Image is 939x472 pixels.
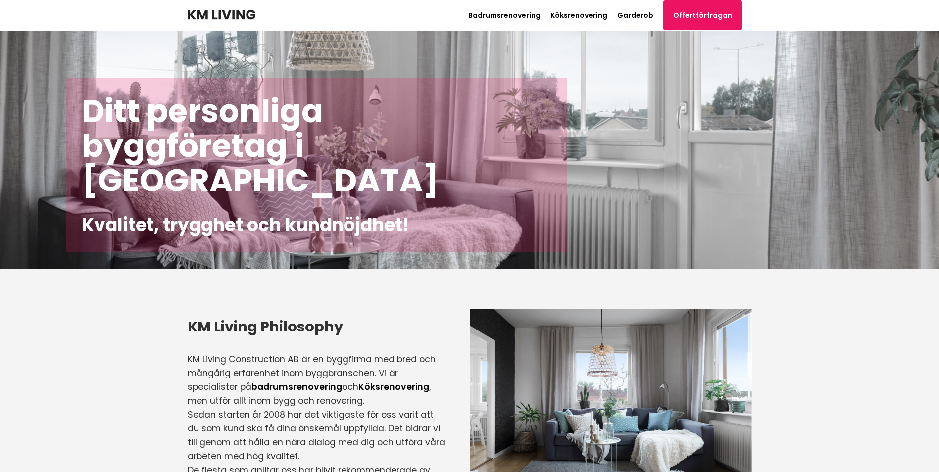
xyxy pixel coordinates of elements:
[251,381,342,393] a: badrumsrenovering
[188,352,445,408] p: KM Living Construction AB är en byggfirma med bred och mångårig erfarenhet inom byggbranschen. Vi...
[188,10,255,20] img: KM Living
[617,10,653,20] a: Garderob
[550,10,607,20] a: Köksrenovering
[82,94,551,198] h1: Ditt personliga byggföretag i [GEOGRAPHIC_DATA]
[468,10,541,20] a: Badrumsrenovering
[188,408,445,463] p: Sedan starten år 2008 har det viktigaste för oss varit att du som kund ska få dina önskemål uppfy...
[82,214,551,236] h2: Kvalitet, trygghet och kundnöjdhet!
[358,381,429,393] a: Köksrenovering
[188,317,445,336] h3: KM Living Philosophy
[663,0,742,30] a: Offertförfrågan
